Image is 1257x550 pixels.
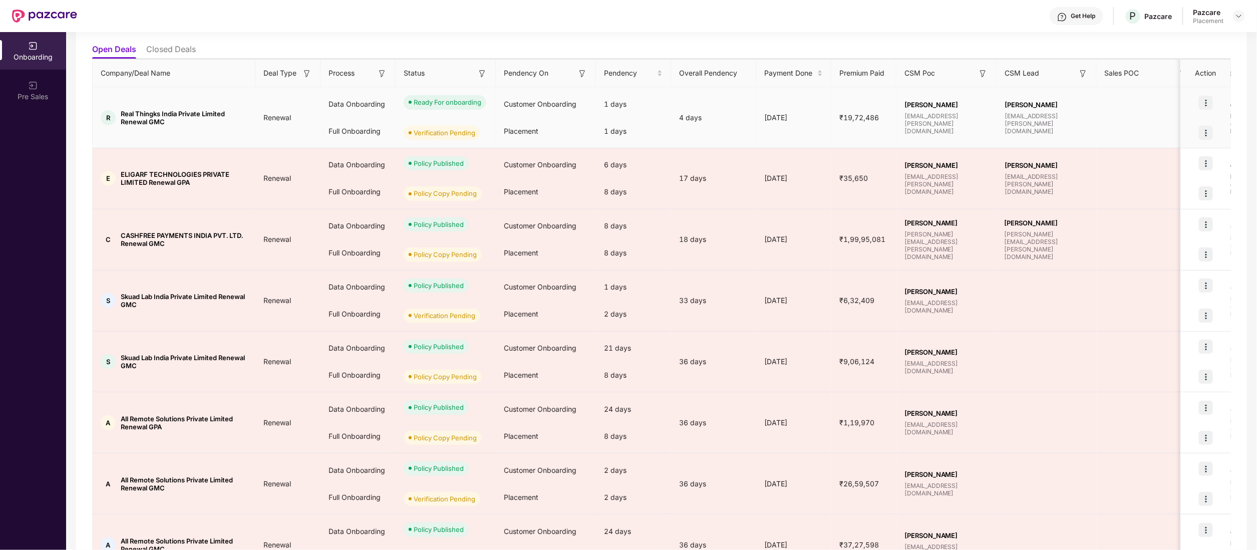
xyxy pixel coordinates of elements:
span: ₹19,72,486 [831,113,887,122]
div: R [101,110,116,125]
span: Customer Onboarding [504,405,576,413]
div: Full Onboarding [321,301,396,328]
div: Pazcare [1193,8,1224,17]
img: svg+xml;base64,PHN2ZyB3aWR0aD0iMTYiIGhlaWdodD0iMTYiIHZpZXdCb3g9IjAgMCAxNiAxNiIgZmlsbD0ibm9uZSIgeG... [477,69,487,79]
span: Placement [504,127,538,135]
div: Verification Pending [414,128,475,138]
div: Placement [1193,17,1224,25]
img: svg+xml;base64,PHN2ZyB3aWR0aD0iMTYiIGhlaWdodD0iMTYiIHZpZXdCb3g9IjAgMCAxNiAxNiIgZmlsbD0ibm9uZSIgeG... [978,69,988,79]
img: svg+xml;base64,PHN2ZyBpZD0iRHJvcGRvd24tMzJ4MzIiIHhtbG5zPSJodHRwOi8vd3d3LnczLm9yZy8yMDAwL3N2ZyIgd2... [1235,12,1243,20]
div: 4 days [671,112,756,123]
div: 6 days [596,151,671,178]
img: icon [1199,340,1213,354]
span: Customer Onboarding [504,160,576,169]
span: [PERSON_NAME] [904,348,989,356]
div: S [101,354,116,369]
div: Data Onboarding [321,91,396,118]
span: Customer Onboarding [504,344,576,352]
span: Customer Onboarding [504,527,576,535]
div: Policy Published [414,524,464,534]
span: Process [329,68,355,79]
span: Placement [504,493,538,501]
div: 1 days [596,118,671,145]
div: [DATE] [756,234,831,245]
span: Customer Onboarding [504,466,576,474]
div: E [101,171,116,186]
div: Data Onboarding [321,151,396,178]
div: 1 days [596,91,671,118]
span: Pendency On [504,68,548,79]
img: svg+xml;base64,PHN2ZyB3aWR0aD0iMTYiIGhlaWdodD0iMTYiIHZpZXdCb3g9IjAgMCAxNiAxNiIgZmlsbD0ibm9uZSIgeG... [577,69,587,79]
span: [EMAIL_ADDRESS][PERSON_NAME][DOMAIN_NAME] [904,173,989,195]
div: 36 days [671,478,756,489]
div: Data Onboarding [321,273,396,301]
span: Renewal [255,113,299,122]
span: Placement [504,310,538,318]
img: icon [1199,462,1213,476]
li: Open Deals [92,44,136,59]
img: icon [1199,523,1213,537]
div: [DATE] [756,295,831,306]
img: svg+xml;base64,PHN2ZyBpZD0iSGVscC0zMngzMiIgeG1sbnM9Imh0dHA6Ly93d3cudzMub3JnLzIwMDAvc3ZnIiB3aWR0aD... [1057,12,1067,22]
img: icon [1199,96,1213,110]
div: Policy Published [414,158,464,168]
div: Data Onboarding [321,457,396,484]
span: [EMAIL_ADDRESS][PERSON_NAME][DOMAIN_NAME] [1005,173,1089,195]
span: [EMAIL_ADDRESS][DOMAIN_NAME] [904,360,989,375]
div: [DATE] [756,417,831,428]
span: Skuad Lab India Private Limited Renewal GMC [121,354,247,370]
div: C [101,232,116,247]
span: Payment Done [764,68,815,79]
div: Full Onboarding [321,423,396,450]
img: svg+xml;base64,PHN2ZyB3aWR0aD0iMTYiIGhlaWdodD0iMTYiIHZpZXdCb3g9IjAgMCAxNiAxNiIgZmlsbD0ibm9uZSIgeG... [1078,69,1088,79]
span: [EMAIL_ADDRESS][PERSON_NAME][DOMAIN_NAME] [1005,112,1089,135]
th: Pendency [596,60,671,87]
div: 8 days [596,178,671,205]
div: Pazcare [1145,12,1172,21]
img: svg+xml;base64,PHN2ZyB3aWR0aD0iMTYiIGhlaWdodD0iMTYiIHZpZXdCb3g9IjAgMCAxNiAxNiIgZmlsbD0ibm9uZSIgeG... [302,69,312,79]
span: [PERSON_NAME][EMAIL_ADDRESS][PERSON_NAME][DOMAIN_NAME] [1005,230,1089,260]
div: 2 days [596,301,671,328]
span: All Remote Solutions Private Limited Renewal GMC [121,476,247,492]
span: [PERSON_NAME] [904,470,989,478]
div: Full Onboarding [321,362,396,389]
th: Payment Done [756,60,831,87]
img: icon [1199,492,1213,506]
span: Placement [504,187,538,196]
span: ₹6,32,409 [831,296,882,305]
span: ₹1,99,95,081 [831,235,893,243]
span: Customer Onboarding [504,283,576,291]
th: Premium Paid [831,60,896,87]
span: ₹1,19,970 [831,418,882,427]
img: New Pazcare Logo [12,10,77,23]
span: ELIGARF TECHNOLOGIES PRIVATE LIMITED Renewal GPA [121,170,247,186]
div: Policy Copy Pending [414,433,477,443]
img: icon [1199,247,1213,261]
div: Policy Copy Pending [414,188,477,198]
th: Action [1181,60,1231,87]
span: CSM Lead [1005,68,1039,79]
div: Policy Published [414,219,464,229]
div: Policy Published [414,402,464,412]
div: Verification Pending [414,494,475,504]
span: [PERSON_NAME] [1005,161,1089,169]
span: [EMAIL_ADDRESS][DOMAIN_NAME] [904,482,989,497]
span: [PERSON_NAME][EMAIL_ADDRESS][PERSON_NAME][DOMAIN_NAME] [904,230,989,260]
div: [DATE] [756,478,831,489]
div: [DATE] [756,356,831,367]
span: Renewal [255,540,299,549]
span: Skuad Lab India Private Limited Renewal GMC [121,293,247,309]
span: [PERSON_NAME] [904,161,989,169]
div: A [101,415,116,430]
span: CASHFREE PAYMENTS INDIA PVT. LTD. Renewal GMC [121,231,247,247]
img: svg+xml;base64,PHN2ZyB3aWR0aD0iMjAiIGhlaWdodD0iMjAiIHZpZXdCb3g9IjAgMCAyMCAyMCIgZmlsbD0ibm9uZSIgeG... [28,41,38,51]
span: [PERSON_NAME] [904,219,989,227]
div: Data Onboarding [321,335,396,362]
span: Pendency [604,68,655,79]
img: icon [1199,431,1213,445]
div: 18 days [671,234,756,245]
div: [DATE] [756,173,831,184]
div: Ready For onboarding [414,97,481,107]
span: Renewal [255,235,299,243]
div: 24 days [596,396,671,423]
